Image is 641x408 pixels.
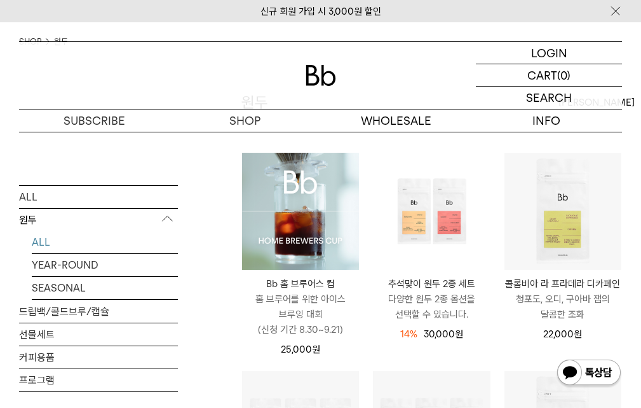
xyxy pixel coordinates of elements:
[400,327,417,342] div: 14%
[373,276,490,292] p: 추석맞이 원두 2종 세트
[373,153,490,270] img: 추석맞이 원두 2종 세트
[504,276,621,292] p: 콜롬비아 라 프라데라 디카페인
[19,208,178,231] p: 원두
[476,64,622,87] a: CART (0)
[424,328,463,340] span: 30,000
[557,64,570,86] p: (0)
[32,253,178,276] a: YEAR-ROUND
[19,323,178,345] a: 선물세트
[32,230,178,253] a: ALL
[556,358,622,389] img: 카카오톡 채널 1:1 채팅 버튼
[242,276,359,337] a: Bb 홈 브루어스 컵 홈 브루어를 위한 아이스 브루잉 대회(신청 기간 8.30~9.21)
[531,42,567,64] p: LOGIN
[312,344,320,355] span: 원
[504,292,621,322] p: 청포도, 오디, 구아바 잼의 달콤한 조화
[19,300,178,322] a: 드립백/콜드브루/캡슐
[32,276,178,299] a: SEASONAL
[504,153,621,270] img: 콜롬비아 라 프라데라 디카페인
[306,65,336,86] img: 로고
[455,328,463,340] span: 원
[321,109,471,132] p: WHOLESALE
[19,109,170,132] a: SUBSCRIBE
[504,276,621,322] a: 콜롬비아 라 프라데라 디카페인 청포도, 오디, 구아바 잼의 달콤한 조화
[260,6,381,17] a: 신규 회원 가입 시 3,000원 할인
[574,328,582,340] span: 원
[242,153,359,270] a: Bb 홈 브루어스 컵
[471,109,622,132] p: INFO
[543,328,582,340] span: 22,000
[19,185,178,208] a: ALL
[242,292,359,337] p: 홈 브루어를 위한 아이스 브루잉 대회 (신청 기간 8.30~9.21)
[19,369,178,391] a: 프로그램
[19,346,178,368] a: 커피용품
[281,344,320,355] span: 25,000
[170,109,320,132] a: SHOP
[373,276,490,322] a: 추석맞이 원두 2종 세트 다양한 원두 2종 옵션을 선택할 수 있습니다.
[242,153,359,270] img: 1000001223_add2_021.jpg
[242,276,359,292] p: Bb 홈 브루어스 컵
[373,292,490,322] p: 다양한 원두 2종 옵션을 선택할 수 있습니다.
[476,42,622,64] a: LOGIN
[526,87,572,109] p: SEARCH
[527,64,557,86] p: CART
